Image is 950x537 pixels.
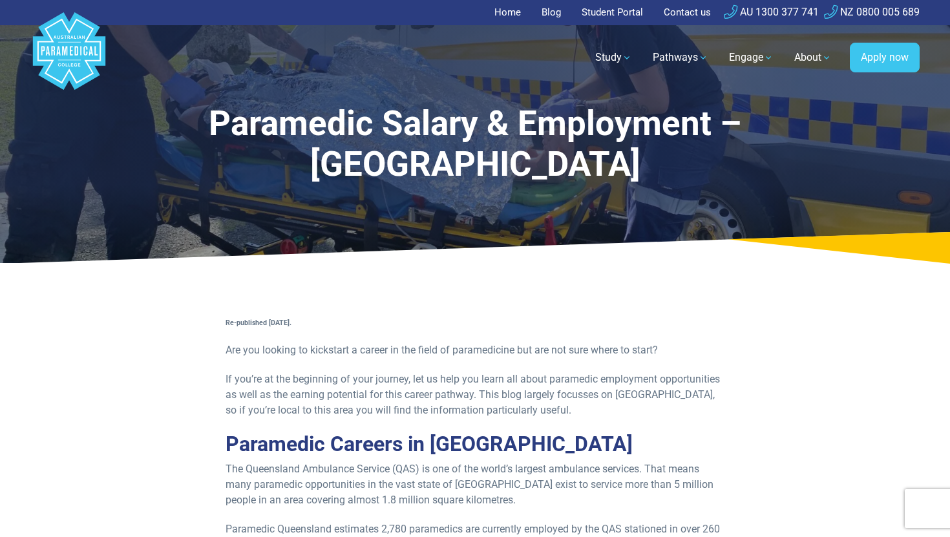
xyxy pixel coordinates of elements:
p: The Queensland Ambulance Service (QAS) is one of the world’s largest ambulance services. That mea... [226,461,724,508]
a: Engage [721,39,781,76]
a: Pathways [645,39,716,76]
p: If you’re at the beginning of your journey, let us help you learn all about paramedic employment ... [226,372,724,418]
a: Australian Paramedical College [30,25,108,90]
a: About [786,39,839,76]
strong: Re-published [DATE]. [226,319,291,327]
a: AU 1300 377 741 [724,6,819,18]
a: NZ 0800 005 689 [824,6,920,18]
p: Are you looking to kickstart a career in the field of paramedicine but are not sure where to start? [226,342,724,358]
a: Apply now [850,43,920,72]
h1: Paramedic Salary & Employment – [GEOGRAPHIC_DATA] [142,103,808,185]
a: Study [587,39,640,76]
h2: Paramedic Careers in [GEOGRAPHIC_DATA] [226,432,724,456]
